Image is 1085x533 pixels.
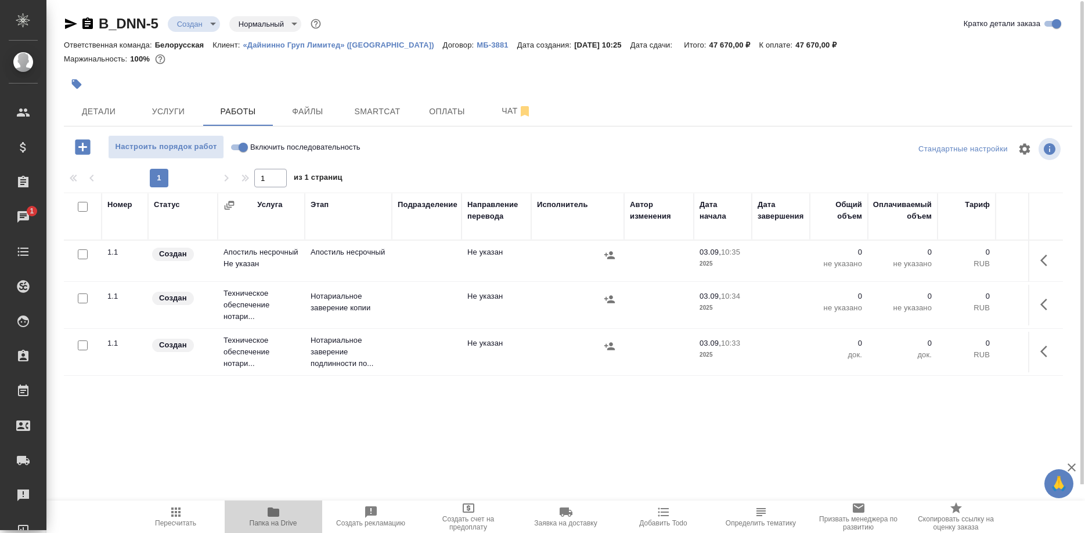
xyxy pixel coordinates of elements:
[71,104,127,119] span: Детали
[67,135,99,159] button: Добавить работу
[700,258,746,270] p: 2025
[349,104,405,119] span: Smartcat
[816,199,862,222] div: Общий объем
[64,17,78,31] button: Скопировать ссылку для ЯМессенджера
[159,248,187,260] p: Создан
[99,16,158,31] a: B_DNN-5
[477,41,517,49] p: МБ-3881
[64,71,89,97] button: Добавить тэг
[159,292,187,304] p: Создан
[943,302,990,314] p: RUB
[1033,291,1061,318] button: Здесь прячутся важные кнопки
[1001,302,1054,314] p: RUB
[537,199,588,211] div: Исполнитель
[140,104,196,119] span: Услуги
[1001,338,1054,349] p: 0
[130,55,153,63] p: 100%
[64,41,155,49] p: Ответственная команда:
[311,335,386,369] p: Нотариальное заверение подлинности по...
[210,104,266,119] span: Работы
[1001,291,1054,302] p: 0
[1049,472,1069,496] span: 🙏
[943,349,990,361] p: RUB
[235,19,287,29] button: Нормальный
[1044,469,1073,498] button: 🙏
[477,39,517,49] a: МБ-3881
[943,246,990,258] p: 0
[224,200,235,211] button: Сгруппировать
[574,41,630,49] p: [DATE] 10:25
[151,246,212,262] div: Заказ еще не согласован с клиентом, искать исполнителей рано
[721,292,740,300] p: 10:34
[700,199,746,222] div: Дата начала
[462,285,531,325] td: Не указан
[874,338,932,349] p: 0
[965,199,990,211] div: Тариф
[915,140,1011,158] div: split button
[759,41,796,49] p: К оплате:
[630,199,688,222] div: Автор изменения
[107,246,142,258] div: 1.1
[943,291,990,302] p: 0
[601,246,618,264] button: Назначить
[943,258,990,270] p: RUB
[874,349,932,361] p: док.
[721,339,740,347] p: 10:33
[1011,135,1039,163] span: Настроить таблицу
[218,282,305,328] td: Техническое обеспечение нотари...
[816,338,862,349] p: 0
[462,241,531,281] td: Не указан
[243,41,442,49] p: «Дайнинно Груп Лимитед» ([GEOGRAPHIC_DATA])
[64,55,130,63] p: Маржинальность:
[311,291,386,314] p: Нотариальное заверение копии
[943,338,990,349] p: 0
[1001,258,1054,270] p: RUB
[709,41,759,49] p: 47 670,00 ₽
[114,140,218,154] span: Настроить порядок работ
[700,292,721,300] p: 03.09,
[517,41,574,49] p: Дата создания:
[964,18,1040,30] span: Кратко детали заказа
[229,16,301,32] div: Создан
[159,339,187,351] p: Создан
[151,338,212,353] div: Заказ еще не согласован с клиентом, искать исполнителей рано
[218,241,305,281] td: Апостиль несрочный Не указан
[107,338,142,349] div: 1.1
[816,349,862,361] p: док.
[250,142,361,153] span: Включить последовательность
[419,104,475,119] span: Оплаты
[1001,246,1054,258] p: 0
[1001,349,1054,361] p: RUB
[174,19,206,29] button: Создан
[107,199,132,211] div: Номер
[311,246,386,258] p: Апостиль несрочный
[873,199,932,222] div: Оплачиваемый объем
[154,199,180,211] div: Статус
[107,291,142,302] div: 1.1
[108,135,224,159] button: Настроить порядок работ
[153,52,168,67] button: 0.00 RUB;
[243,39,442,49] a: «Дайнинно Груп Лимитед» ([GEOGRAPHIC_DATA])
[816,302,862,314] p: не указано
[462,332,531,372] td: Не указан
[700,248,721,256] p: 03.09,
[311,199,329,211] div: Этап
[212,41,243,49] p: Клиент:
[3,202,44,231] a: 1
[700,302,746,314] p: 2025
[294,171,343,187] span: из 1 страниц
[758,199,804,222] div: Дата завершения
[443,41,477,49] p: Договор:
[816,246,862,258] p: 0
[700,349,746,361] p: 2025
[467,199,525,222] div: Направление перевода
[874,258,932,270] p: не указано
[601,338,618,355] button: Назначить
[218,329,305,375] td: Техническое обеспечение нотари...
[155,41,213,49] p: Белорусская
[816,258,862,270] p: не указано
[721,248,740,256] p: 10:35
[816,291,862,302] p: 0
[518,104,532,118] svg: Отписаться
[489,104,545,118] span: Чат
